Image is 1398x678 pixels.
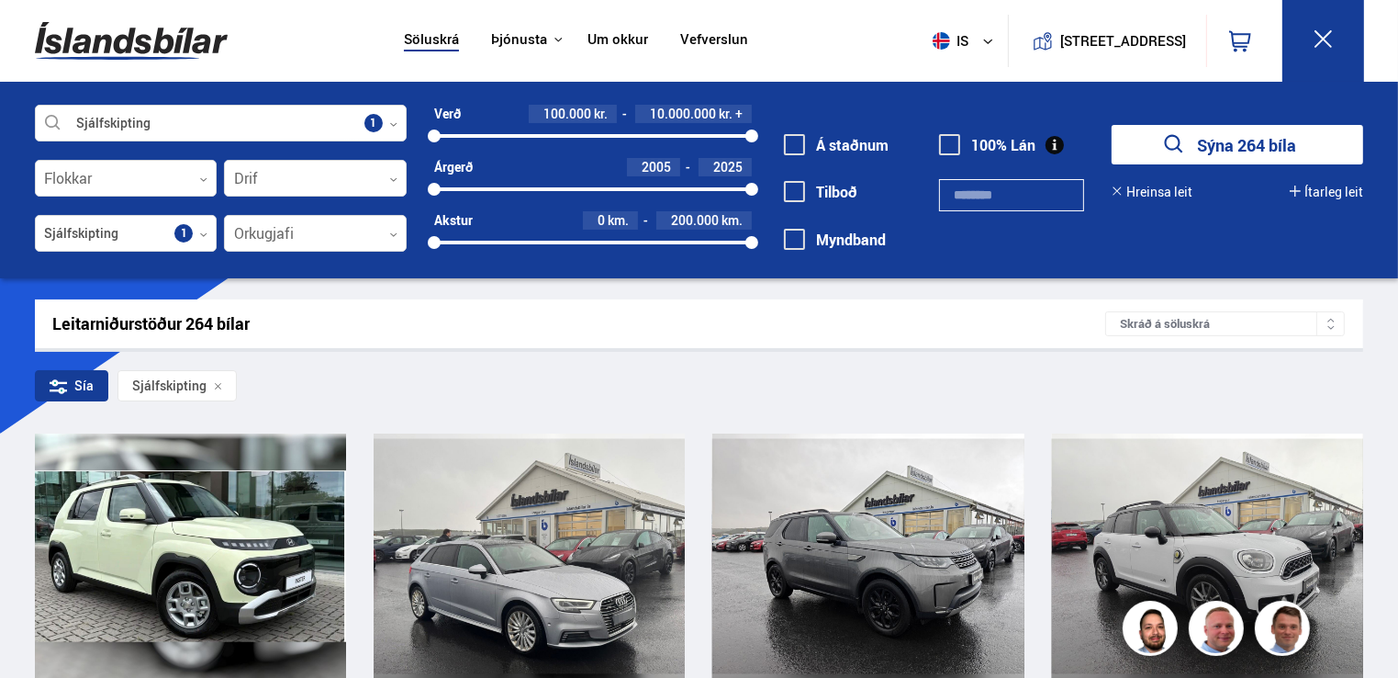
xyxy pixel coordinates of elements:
span: 2005 [642,158,671,175]
button: is [925,14,1008,68]
span: is [925,32,971,50]
a: Um okkur [587,31,648,51]
a: Söluskrá [404,31,459,51]
span: 2025 [713,158,743,175]
div: Árgerð [434,160,473,175]
span: km. [721,213,743,228]
a: Vefverslun [680,31,748,51]
button: Þjónusta [491,31,547,49]
span: km. [608,213,629,228]
button: Sýna 264 bíla [1112,125,1363,164]
span: + [735,107,743,121]
button: Ítarleg leit [1290,185,1363,199]
span: 200.000 [671,211,719,229]
label: Tilboð [784,184,857,200]
img: nhp88E3Fdnt1Opn2.png [1125,604,1180,659]
div: Sía [35,370,108,401]
img: G0Ugv5HjCgRt.svg [35,11,228,71]
img: siFngHWaQ9KaOqBr.png [1191,604,1247,659]
button: Hreinsa leit [1112,185,1192,199]
div: Akstur [434,213,473,228]
span: kr. [719,107,733,121]
span: 100.000 [543,105,591,122]
div: Leitarniðurstöður 264 bílar [53,314,1106,333]
button: [STREET_ADDRESS] [1068,33,1180,49]
span: Sjálfskipting [132,379,207,393]
img: svg+xml;base64,PHN2ZyB4bWxucz0iaHR0cDovL3d3dy53My5vcmcvMjAwMC9zdmciIHdpZHRoPSI1MTIiIGhlaWdodD0iNT... [933,32,950,50]
label: 100% Lán [939,137,1035,153]
label: Myndband [784,232,886,248]
span: 0 [598,211,605,229]
div: Verð [434,107,461,121]
button: Opna LiveChat spjallviðmót [15,7,70,62]
span: kr. [594,107,608,121]
a: [STREET_ADDRESS] [1018,15,1196,67]
span: 10.000.000 [650,105,716,122]
div: Skráð á söluskrá [1105,311,1345,336]
img: FbJEzSuNWCJXmdc-.webp [1258,604,1313,659]
label: Á staðnum [784,137,889,153]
